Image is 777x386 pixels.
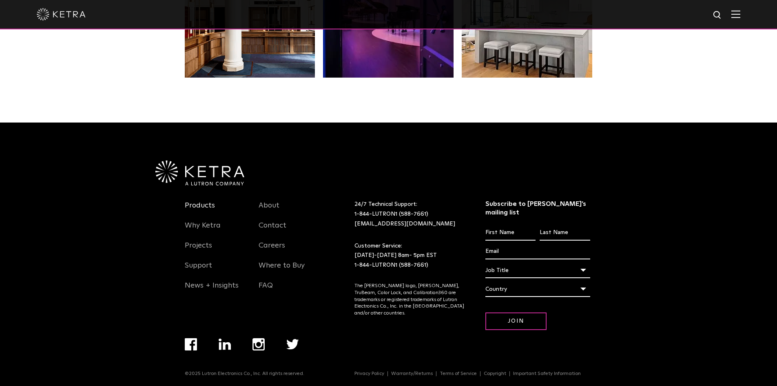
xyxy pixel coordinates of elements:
[185,241,212,260] a: Projects
[219,339,231,350] img: linkedin
[354,371,592,377] div: Navigation Menu
[485,244,590,259] input: Email
[354,241,465,270] p: Customer Service: [DATE]-[DATE] 8am- 5pm EST
[185,338,197,350] img: facebook
[485,281,590,297] div: Country
[485,200,590,217] h3: Subscribe to [PERSON_NAME]’s mailing list
[185,338,321,371] div: Navigation Menu
[259,261,305,280] a: Where to Buy
[510,371,584,376] a: Important Safety Information
[259,241,285,260] a: Careers
[485,263,590,278] div: Job Title
[436,371,480,376] a: Terms of Service
[354,221,455,227] a: [EMAIL_ADDRESS][DOMAIN_NAME]
[354,211,428,217] a: 1-844-LUTRON1 (588-7661)
[155,161,244,186] img: Ketra-aLutronCo_White_RGB
[185,221,221,240] a: Why Ketra
[388,371,436,376] a: Warranty/Returns
[185,281,239,300] a: News + Insights
[354,262,428,268] a: 1-844-LUTRON1 (588-7661)
[351,371,388,376] a: Privacy Policy
[713,10,723,20] img: search icon
[259,221,286,240] a: Contact
[185,201,215,220] a: Products
[185,261,212,280] a: Support
[480,371,510,376] a: Copyright
[252,338,265,350] img: instagram
[485,225,536,241] input: First Name
[540,225,590,241] input: Last Name
[286,339,299,350] img: twitter
[354,200,465,229] p: 24/7 Technical Support:
[259,200,321,300] div: Navigation Menu
[485,312,547,330] input: Join
[259,201,279,220] a: About
[185,200,247,300] div: Navigation Menu
[185,371,304,377] p: ©2025 Lutron Electronics Co., Inc. All rights reserved.
[731,10,740,18] img: Hamburger%20Nav.svg
[354,283,465,317] p: The [PERSON_NAME] logo, [PERSON_NAME], TruBeam, Color Lock, and Calibration360 are trademarks or ...
[259,281,273,300] a: FAQ
[37,8,86,20] img: ketra-logo-2019-white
